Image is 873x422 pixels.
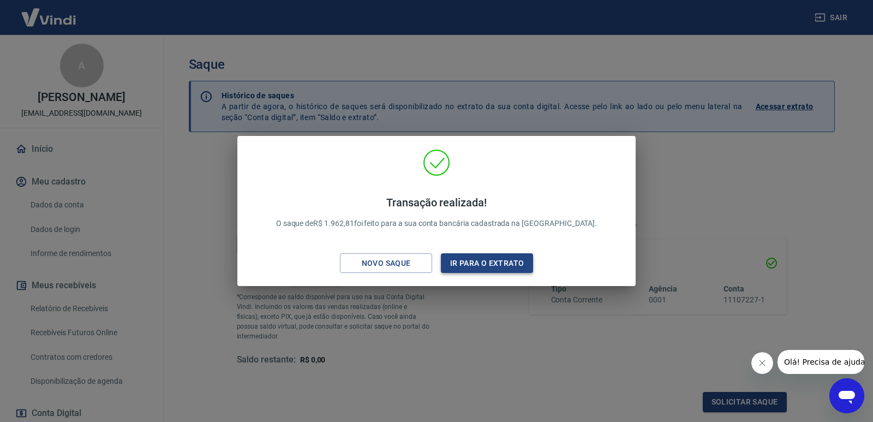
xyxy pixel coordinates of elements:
p: O saque de R$ 1.962,81 foi feito para a sua conta bancária cadastrada na [GEOGRAPHIC_DATA]. [276,196,597,229]
iframe: Fechar mensagem [751,352,773,374]
h4: Transação realizada! [276,196,597,209]
iframe: Mensagem da empresa [778,350,864,374]
span: Olá! Precisa de ajuda? [7,8,92,16]
button: Ir para o extrato [441,253,533,274]
button: Novo saque [340,253,432,274]
iframe: Botão para abrir a janela de mensagens [829,378,864,413]
div: Novo saque [349,257,424,270]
